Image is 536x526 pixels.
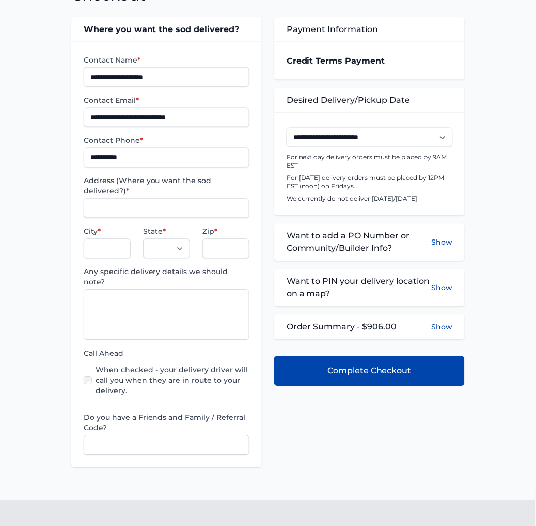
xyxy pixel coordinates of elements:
label: Contact Name [84,55,249,65]
span: Order Summary - $906.00 [287,321,397,334]
button: Show [431,322,452,333]
label: State [143,227,190,237]
button: Complete Checkout [274,356,465,386]
label: Call Ahead [84,349,249,359]
label: Contact Phone [84,136,249,146]
div: Where you want the sod delivered? [71,17,262,42]
label: Contact Email [84,95,249,106]
label: When checked - your delivery driver will call you when they are in route to your delivery. [96,365,249,396]
label: City [84,227,131,237]
p: For next day delivery orders must be placed by 9AM EST [287,154,452,170]
button: Show [431,276,452,300]
div: Desired Delivery/Pickup Date [274,88,465,113]
label: Any specific delivery details we should note? [84,267,249,288]
span: Want to add a PO Number or Community/Builder Info? [287,230,431,255]
button: Show [431,230,452,255]
span: Want to PIN your delivery location on a map? [287,276,431,300]
p: For [DATE] delivery orders must be placed by 12PM EST (noon) on Fridays. [287,174,452,191]
strong: Credit Terms Payment [287,56,385,66]
div: Payment Information [274,17,465,42]
p: We currently do not deliver [DATE]/[DATE] [287,195,452,203]
span: Complete Checkout [327,365,412,378]
label: Do you have a Friends and Family / Referral Code? [84,413,249,433]
label: Zip [202,227,249,237]
label: Address (Where you want the sod delivered?) [84,176,249,197]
